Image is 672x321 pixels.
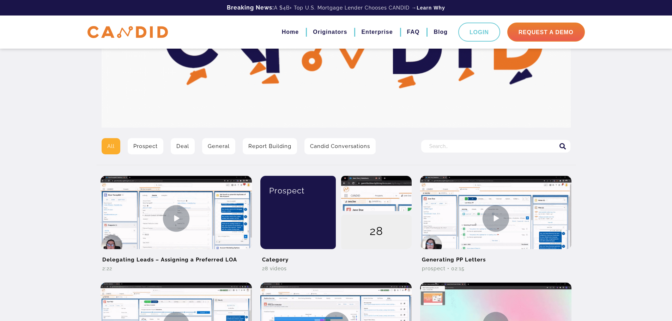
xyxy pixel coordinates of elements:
a: Report Building [243,138,297,154]
a: Blog [434,26,448,38]
a: Prospect [128,138,163,154]
div: Prospect • 02:15 [420,265,571,272]
div: Prospect [266,176,331,205]
a: Login [458,23,500,42]
div: 28 Videos [260,265,412,272]
h2: Category [260,249,412,265]
a: Request A Demo [507,23,585,42]
a: Deal [171,138,195,154]
img: CANDID APP [87,26,168,38]
h2: Generating PP Letters [420,249,571,265]
a: Learn Why [417,4,445,11]
a: Candid Conversations [304,138,376,154]
a: Enterprise [361,26,393,38]
a: Home [282,26,299,38]
img: Generating PP Letters Video [420,176,571,261]
img: Delegating Leads – Assigning a Preferred LOA Video [101,176,252,261]
a: FAQ [407,26,420,38]
a: General [202,138,235,154]
b: Breaking News: [227,4,274,11]
a: Originators [313,26,347,38]
div: 28 [341,215,412,250]
div: 2:22 [101,265,252,272]
h2: Delegating Leads – Assigning a Preferred LOA [101,249,252,265]
a: All [102,138,120,154]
